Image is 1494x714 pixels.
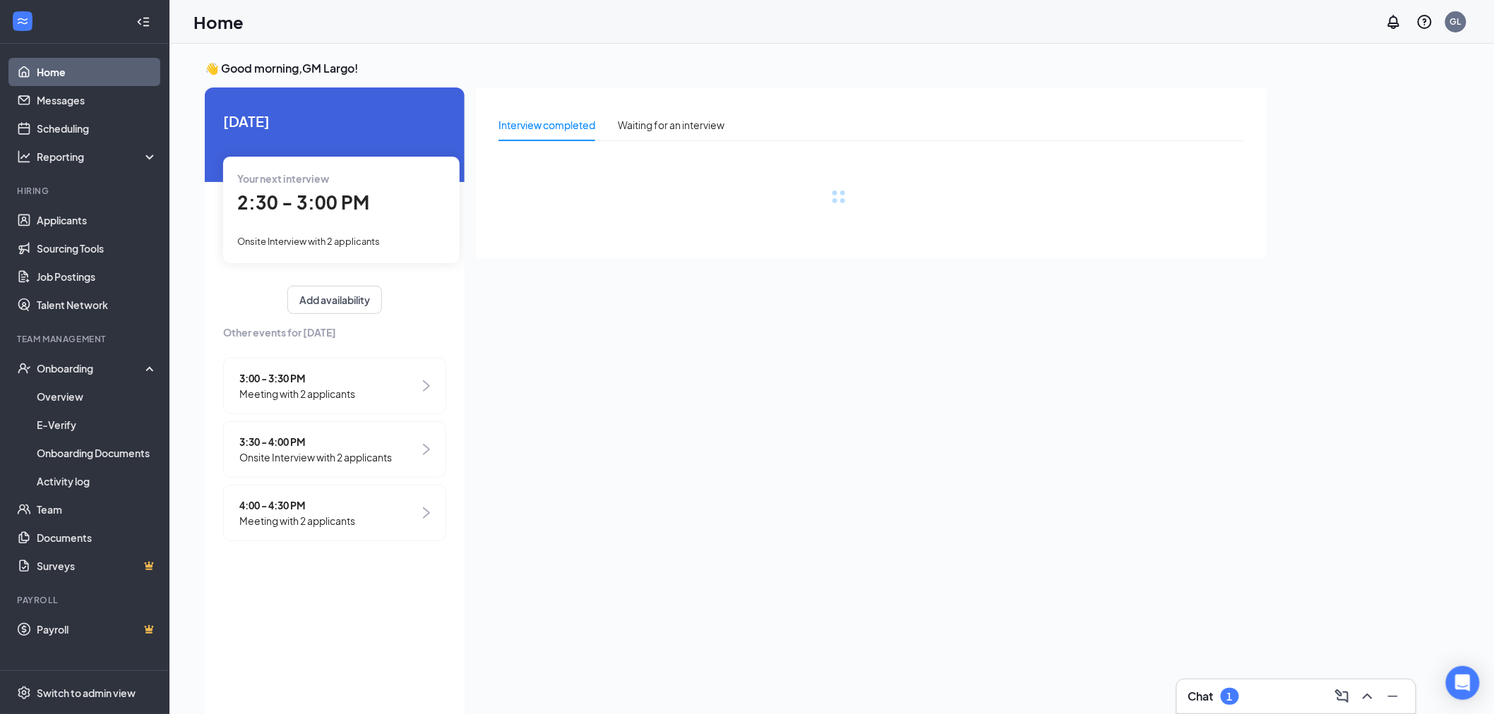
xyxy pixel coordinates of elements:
[1356,685,1379,708] button: ChevronUp
[37,114,157,143] a: Scheduling
[17,686,31,700] svg: Settings
[37,262,157,291] a: Job Postings
[1359,688,1376,705] svg: ChevronUp
[1416,13,1433,30] svg: QuestionInfo
[1385,13,1402,30] svg: Notifications
[17,333,155,345] div: Team Management
[1385,688,1402,705] svg: Minimize
[1450,16,1462,28] div: GL
[37,686,136,700] div: Switch to admin view
[37,234,157,262] a: Sourcing Tools
[239,449,392,465] span: Onsite Interview with 2 applicants
[237,236,380,247] span: Onsite Interview with 2 applicants
[239,497,355,513] span: 4:00 - 4:30 PM
[37,411,157,439] a: E-Verify
[37,495,157,524] a: Team
[17,594,155,606] div: Payroll
[37,439,157,467] a: Onboarding Documents
[17,150,31,164] svg: Analysis
[239,513,355,528] span: Meeting with 2 applicants
[223,325,446,340] span: Other events for [DATE]
[37,361,145,375] div: Onboarding
[1331,685,1353,708] button: ComposeMessage
[1188,689,1214,704] h3: Chat
[205,61,1267,76] h3: 👋 Good morning, GM Largo !
[193,10,244,34] h1: Home
[237,190,369,214] span: 2:30 - 3:00 PM
[239,370,355,386] span: 3:00 - 3:30 PM
[16,14,30,28] svg: WorkstreamLogo
[37,150,158,164] div: Reporting
[37,206,157,234] a: Applicants
[618,117,724,133] div: Waiting for an interview
[239,386,355,401] span: Meeting with 2 applicants
[37,86,157,114] a: Messages
[37,382,157,411] a: Overview
[1227,691,1233,703] div: 1
[287,286,382,314] button: Add availability
[37,615,157,643] a: PayrollCrown
[1334,688,1351,705] svg: ComposeMessage
[498,117,595,133] div: Interview completed
[136,15,150,29] svg: Collapse
[239,434,392,449] span: 3:30 - 4:00 PM
[37,58,157,86] a: Home
[37,467,157,495] a: Activity log
[17,185,155,197] div: Hiring
[37,552,157,580] a: SurveysCrown
[37,291,157,319] a: Talent Network
[223,110,446,132] span: [DATE]
[1446,666,1480,700] div: Open Intercom Messenger
[237,172,329,185] span: Your next interview
[1382,685,1404,708] button: Minimize
[37,524,157,552] a: Documents
[17,361,31,375] svg: UserCheck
